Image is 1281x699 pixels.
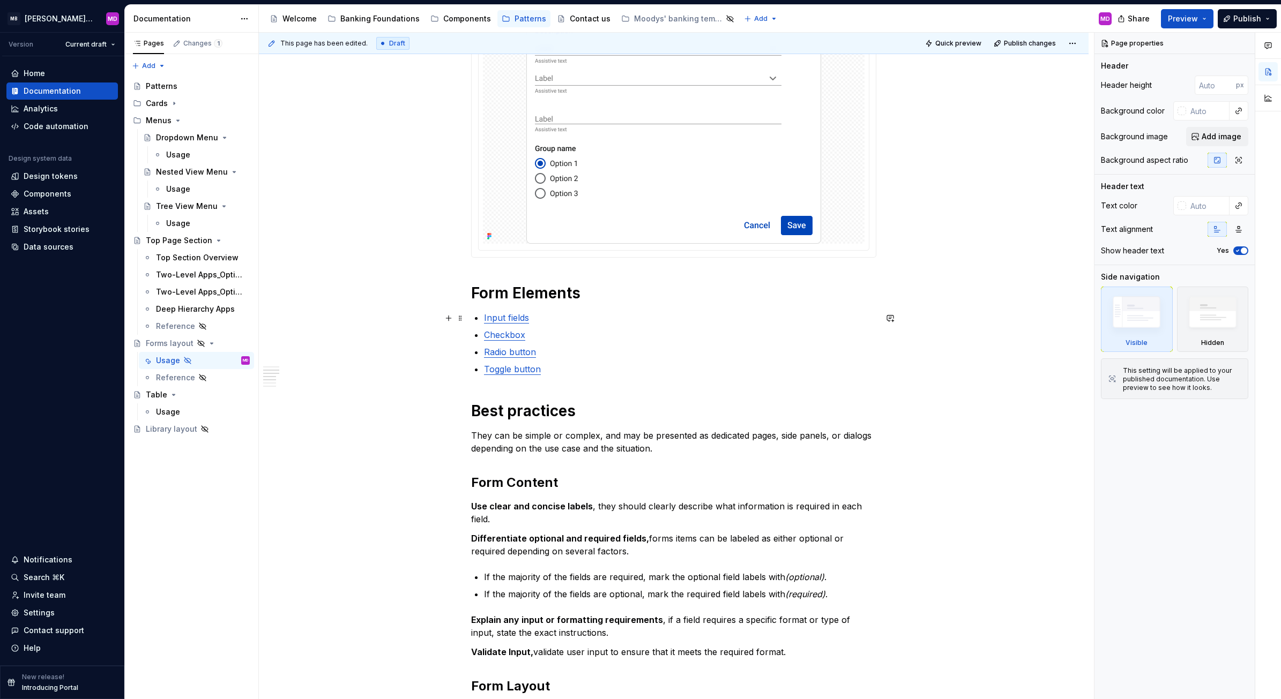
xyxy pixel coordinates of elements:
div: Header [1101,61,1128,71]
div: Background image [1101,131,1168,142]
div: Background color [1101,106,1165,116]
a: Assets [6,203,118,220]
div: Version [9,40,33,49]
a: Usage [149,181,254,198]
button: Help [6,640,118,657]
button: Preview [1161,9,1213,28]
a: Top Section Overview [139,249,254,266]
span: Add image [1202,131,1241,142]
div: Top Section Overview [156,252,239,263]
a: Input fields [484,312,529,323]
a: Components [426,10,495,27]
a: Toggle button [484,364,541,374]
button: Publish [1218,9,1277,28]
a: Usage [149,215,254,232]
div: Contact support [24,625,84,636]
span: Quick preview [935,39,981,48]
div: Assets [24,206,49,217]
a: Deep Hierarchy Apps [139,300,254,318]
span: Share [1128,13,1150,24]
button: Add [129,58,169,73]
div: Usage [156,355,180,366]
div: Show header text [1101,245,1164,256]
div: Design tokens [24,171,78,182]
div: Settings [24,607,55,618]
div: Usage [166,149,190,160]
div: Notifications [24,554,72,565]
div: MB [8,12,20,25]
a: Library layout [129,420,254,438]
p: , if a field requires a specific format or type of input, state the exact instructions. [471,613,876,639]
strong: Validate Input, [471,647,533,657]
div: Cards [146,98,168,109]
div: Header text [1101,181,1144,192]
a: Home [6,65,118,82]
span: Draft [389,39,405,48]
strong: Differentiate optional and required fields, [471,533,649,544]
div: Patterns [146,81,177,92]
div: Forms layout [146,338,193,349]
button: Add image [1186,127,1248,146]
em: (optional) [785,572,824,582]
label: Yes [1217,246,1229,255]
p: Introducing Portal [22,683,78,692]
div: Table [146,389,167,400]
p: If the majority of the fields are optional, mark the required field labels with . [484,588,876,600]
div: Two-Level Apps_Option 1 [156,269,244,280]
div: Deep Hierarchy Apps [156,304,235,314]
p: They can be simple or complex, and may be presented as dedicated pages, side panels, or dialogs d... [471,429,876,455]
h1: Form Elements [471,283,876,303]
a: Moodys' banking template [617,10,739,27]
a: Patterns [497,10,550,27]
div: Usage [156,407,180,417]
div: Storybook stories [24,224,90,235]
a: Two-Level Apps_Option 2 [139,283,254,300]
div: Library layout [146,424,197,434]
a: Top Page Section [129,232,254,249]
a: Contact us [553,10,615,27]
p: px [1236,81,1244,89]
span: Publish changes [1004,39,1056,48]
strong: Use clear and concise labels [471,501,593,512]
div: Patterns [515,13,546,24]
button: Quick preview [922,36,986,51]
div: Reference [156,372,195,383]
div: MD [1100,14,1110,23]
a: Data sources [6,238,118,255]
p: New release! [22,673,64,681]
div: Documentation [133,13,235,24]
a: Dropdown Menu [139,129,254,146]
a: Invite team [6,587,118,604]
a: Two-Level Apps_Option 1 [139,266,254,283]
a: Documentation [6,82,118,100]
a: Radio button [484,347,536,357]
div: Text color [1101,200,1137,211]
div: Analytics [24,103,58,114]
button: Current draft [61,37,120,52]
a: Welcome [265,10,321,27]
div: Reference [156,321,195,332]
div: Nested View Menu [156,167,228,177]
div: Design system data [9,154,72,163]
span: Preview [1168,13,1198,24]
a: Table [129,386,254,403]
div: Banking Foundations [340,13,420,24]
h2: Form Content [471,474,876,491]
button: Add [741,11,781,26]
a: Usage [139,403,254,420]
a: Forms layout [129,335,254,352]
input: Auto [1195,76,1236,95]
a: Analytics [6,100,118,117]
div: Background aspect ratio [1101,155,1188,166]
div: Usage [166,218,190,229]
strong: Explain any input or formatting requirements [471,614,663,625]
div: [PERSON_NAME] Banking Fusion Design System [25,13,93,24]
div: Components [443,13,491,24]
button: Publish changes [990,36,1061,51]
div: Visible [1101,287,1173,352]
a: Code automation [6,118,118,135]
span: Add [142,62,155,70]
div: Data sources [24,242,73,252]
div: Search ⌘K [24,572,64,583]
div: Changes [183,39,222,48]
